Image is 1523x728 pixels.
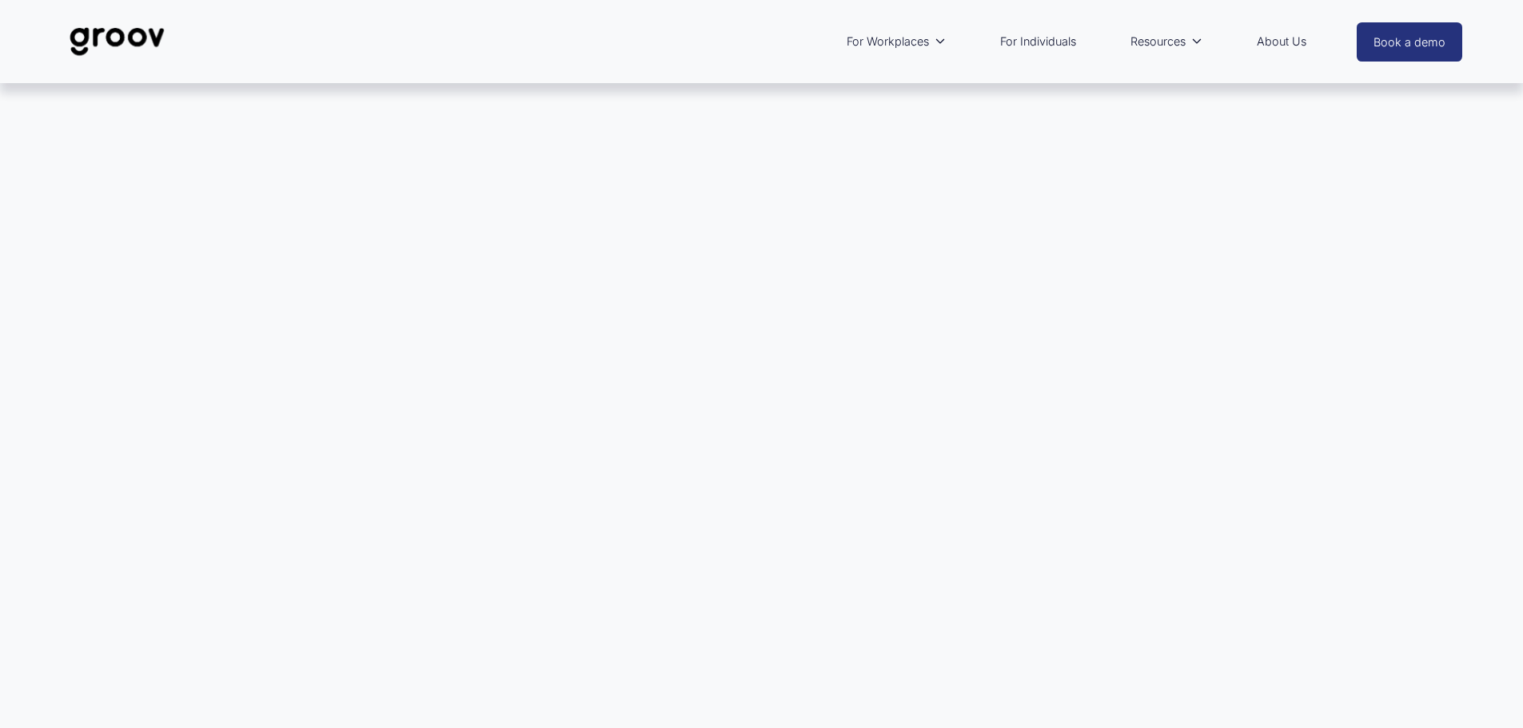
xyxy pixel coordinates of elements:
[1122,23,1211,60] a: folder dropdown
[839,23,955,60] a: folder dropdown
[1130,31,1186,52] span: Resources
[1357,22,1462,62] a: Book a demo
[61,15,173,68] img: Groov | Unlock Human Potential at Work and in Life
[1249,23,1314,60] a: About Us
[847,31,929,52] span: For Workplaces
[992,23,1084,60] a: For Individuals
